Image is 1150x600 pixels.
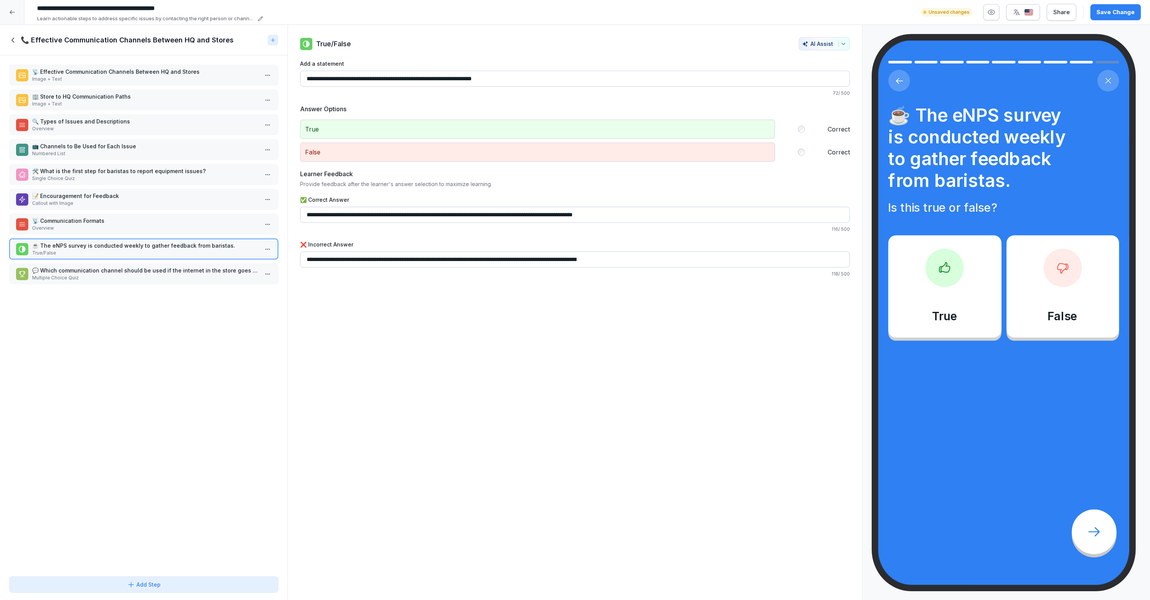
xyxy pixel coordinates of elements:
[9,65,278,86] div: 📡 Effective Communication Channels Between HQ and StoresImage + Text
[300,169,353,178] h5: Learner Feedback
[32,200,258,207] p: Callout with Image
[127,581,161,589] div: Add Step
[9,263,278,284] div: 💬 Which communication channel should be used if the internet in the store goes down?Multiple Choi...
[9,189,278,210] div: 📝 Encouragement for FeedbackCallout with Image
[1096,8,1135,16] div: Save Change
[32,274,258,281] p: Multiple Choice Quiz
[932,307,958,324] p: True
[32,225,258,232] p: Overview
[32,101,258,107] p: Image + Text
[929,9,970,16] p: Unsaved changes
[32,192,258,200] p: 📝 Encouragement for Feedback
[802,41,846,47] div: AI Assist
[32,217,258,225] p: 📡 Communication Formats
[37,15,255,23] p: Learn actionable steps to address specific issues by contacting the right person or channel. This...
[9,214,278,235] div: 📡 Communication FormatsOverview
[300,226,850,233] p: 116 / 500
[9,89,278,110] div: 🏢 Store to HQ Communication PathsImage + Text
[1024,9,1033,16] img: us.svg
[300,271,850,277] p: 118 / 500
[9,576,278,593] button: Add Step
[300,180,850,188] p: Provide feedback after the learner's answer selection to maximize learning.
[9,164,278,185] div: 🛠️ What is the first step for baristas to report equipment issues?Single Choice Quiz
[300,143,775,162] p: False
[32,117,258,125] p: 🔍 Types of Issues and Descriptions
[316,39,351,49] p: True/False
[300,196,850,204] label: ✅ Correct Answer
[300,104,850,114] h5: Answer Options
[32,68,258,76] p: 📡 Effective Communication Channels Between HQ and Stores
[9,114,278,135] div: 🔍 Types of Issues and DescriptionsOverview
[300,60,850,68] label: Add a statement
[32,150,258,157] p: Numbered List
[300,120,775,139] p: True
[300,90,850,97] p: 72 / 500
[32,76,258,83] p: Image + Text
[888,104,1119,191] h4: ☕️ The eNPS survey is conducted weekly to gather feedback from baristas.
[1047,4,1076,21] button: Share
[32,175,258,182] p: Single Choice Quiz
[888,199,1119,216] p: Is this true or false?
[32,242,258,250] p: ☕️ The eNPS survey is conducted weekly to gather feedback from baristas.
[799,37,850,50] button: AI Assist
[300,240,850,248] label: ❌ Incorrect Answer
[32,250,258,256] p: True/False
[1048,307,1078,324] p: False
[21,36,234,45] h1: 📞 Effective Communication Channels Between HQ and Stores
[32,167,258,175] p: 🛠️ What is the first step for baristas to report equipment issues?
[32,266,258,274] p: 💬 Which communication channel should be used if the internet in the store goes down?
[9,139,278,160] div: 📺 Channels to Be Used for Each IssueNumbered List
[32,125,258,132] p: Overview
[828,125,850,134] label: Correct
[9,238,278,259] div: ☕️ The eNPS survey is conducted weekly to gather feedback from baristas.True/False
[828,148,850,157] label: Correct
[32,92,258,101] p: 🏢 Store to HQ Communication Paths
[1090,4,1141,20] button: Save Change
[1053,8,1070,16] div: Share
[32,142,258,150] p: 📺 Channels to Be Used for Each Issue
